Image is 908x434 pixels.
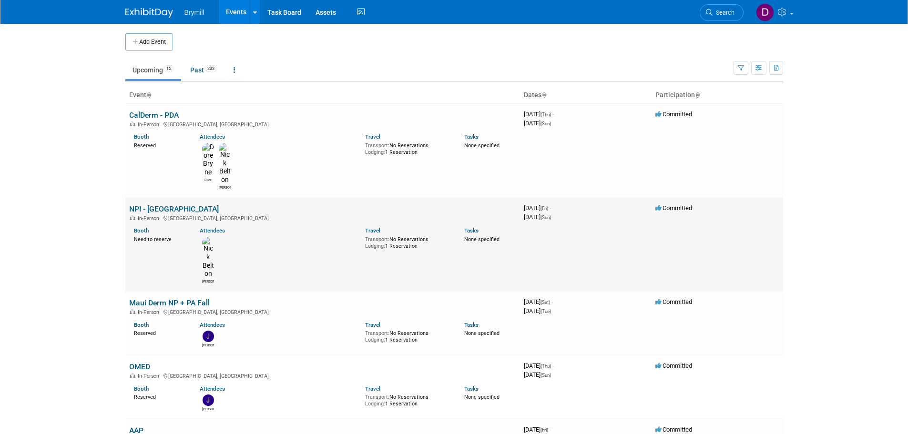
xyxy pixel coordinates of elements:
a: Sort by Event Name [146,91,151,99]
th: Participation [652,87,783,103]
a: Tasks [464,322,479,328]
div: [GEOGRAPHIC_DATA], [GEOGRAPHIC_DATA] [129,120,516,128]
a: Attendees [200,322,225,328]
button: Add Event [125,33,173,50]
img: In-Person Event [130,215,135,220]
a: Search [700,4,744,21]
img: Jeffery McDowell [203,394,214,406]
span: (Sun) [541,373,551,378]
span: Lodging: [365,401,385,407]
div: Reserved [134,141,186,149]
a: Booth [134,322,149,328]
span: [DATE] [524,111,554,118]
a: Sort by Participation Type [695,91,700,99]
div: Need to reserve [134,234,186,243]
span: 232 [204,65,217,72]
span: [DATE] [524,298,553,305]
span: Search [713,9,735,16]
div: No Reservations 1 Reservation [365,328,450,343]
span: (Fri) [541,427,548,433]
a: NPI - [GEOGRAPHIC_DATA] [129,204,219,213]
span: [DATE] [524,120,551,127]
span: [DATE] [524,426,551,433]
th: Event [125,87,520,103]
a: Attendees [200,133,225,140]
span: - [552,111,554,118]
div: Nick Belton [202,278,214,284]
img: Delaney Bryne [756,3,774,21]
span: - [550,426,551,433]
a: Booth [134,227,149,234]
span: Transport: [365,142,389,149]
div: No Reservations 1 Reservation [365,234,450,249]
div: [GEOGRAPHIC_DATA], [GEOGRAPHIC_DATA] [129,372,516,379]
span: 15 [163,65,174,72]
span: [DATE] [524,371,551,378]
span: [DATE] [524,307,551,314]
span: Transport: [365,394,389,400]
img: Jeffery McDowell [203,331,214,342]
div: Reserved [134,392,186,401]
span: [DATE] [524,362,554,369]
a: Booth [134,385,149,392]
a: Travel [365,322,380,328]
span: (Sat) [541,300,550,305]
div: Dore Bryne [202,177,214,182]
a: OMED [129,362,150,371]
span: (Sun) [541,121,551,126]
div: Jeffery McDowell [202,342,214,348]
span: Committed [655,362,692,369]
div: Reserved [134,328,186,337]
span: In-Person [138,121,162,128]
span: - [552,362,554,369]
span: Committed [655,111,692,118]
img: In-Person Event [130,373,135,378]
span: Transport: [365,330,389,336]
span: Lodging: [365,243,385,249]
span: In-Person [138,373,162,379]
span: (Thu) [541,363,551,369]
img: Nick Belton [202,237,214,278]
span: - [551,298,553,305]
div: Jeffery McDowell [202,406,214,412]
span: [DATE] [524,213,551,221]
a: Maui Derm NP + PA Fall [129,298,210,307]
span: Committed [655,426,692,433]
span: (Thu) [541,112,551,117]
a: Attendees [200,227,225,234]
span: Lodging: [365,149,385,155]
div: No Reservations 1 Reservation [365,141,450,155]
span: Brymill [184,9,204,16]
img: In-Person Event [130,121,135,126]
span: (Sun) [541,215,551,220]
span: [DATE] [524,204,551,212]
a: CalDerm - PDA [129,111,179,120]
span: None specified [464,142,500,149]
a: Tasks [464,133,479,140]
span: In-Person [138,215,162,222]
a: Travel [365,385,380,392]
span: None specified [464,236,500,242]
a: Sort by Start Date [541,91,546,99]
div: [GEOGRAPHIC_DATA], [GEOGRAPHIC_DATA] [129,308,516,315]
a: Upcoming15 [125,61,181,79]
div: [GEOGRAPHIC_DATA], [GEOGRAPHIC_DATA] [129,214,516,222]
img: In-Person Event [130,309,135,314]
img: ExhibitDay [125,8,173,18]
img: Nick Belton [219,143,231,184]
div: No Reservations 1 Reservation [365,392,450,407]
a: Travel [365,133,380,140]
span: None specified [464,330,500,336]
span: (Tue) [541,309,551,314]
a: Tasks [464,227,479,234]
a: Tasks [464,385,479,392]
div: Nick Belton [219,184,231,190]
span: Committed [655,204,692,212]
a: Attendees [200,385,225,392]
span: Lodging: [365,337,385,343]
span: - [550,204,551,212]
a: Travel [365,227,380,234]
a: Past232 [183,61,224,79]
span: Committed [655,298,692,305]
span: In-Person [138,309,162,315]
